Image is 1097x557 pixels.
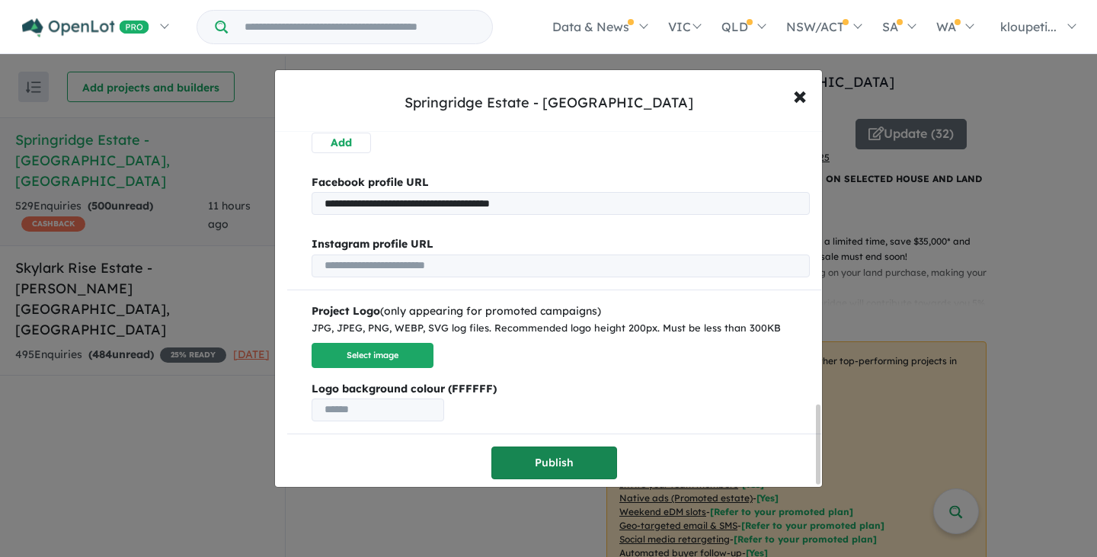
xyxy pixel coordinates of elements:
[231,11,489,43] input: Try estate name, suburb, builder or developer
[312,304,380,318] b: Project Logo
[491,447,617,479] button: Publish
[22,18,149,37] img: Openlot PRO Logo White
[312,380,810,399] b: Logo background colour (FFFFFF)
[312,133,371,153] button: Add
[793,78,807,111] span: ×
[312,320,810,337] div: JPG, JPEG, PNG, WEBP, SVG log files. Recommended logo height 200px. Must be less than 300KB
[312,303,810,321] div: (only appearing for promoted campaigns)
[405,93,693,113] div: Springridge Estate - [GEOGRAPHIC_DATA]
[312,237,433,251] b: Instagram profile URL
[1000,19,1057,34] span: kloupeti...
[312,175,429,189] b: Facebook profile URL
[312,343,433,368] button: Select image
